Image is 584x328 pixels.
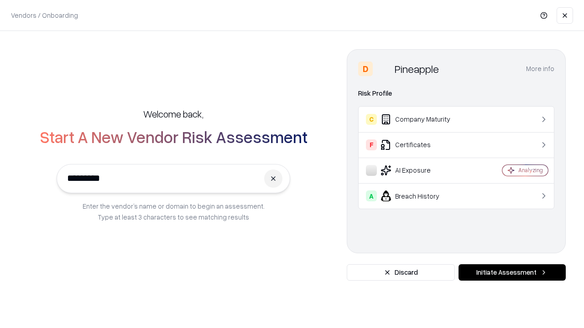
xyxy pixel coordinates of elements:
[347,264,455,281] button: Discard
[11,10,78,20] p: Vendors / Onboarding
[40,128,308,146] h2: Start A New Vendor Risk Assessment
[395,61,439,76] div: Pineapple
[459,264,566,281] button: Initiate Assessment
[518,166,543,174] div: Analyzing
[143,108,203,120] h5: Welcome back,
[366,190,475,201] div: Breach History
[366,190,377,201] div: A
[83,200,265,222] p: Enter the vendor’s name or domain to begin an assessment. Type at least 3 characters to see match...
[366,139,475,150] div: Certificates
[366,114,377,125] div: C
[376,61,391,76] img: Pineapple
[358,88,554,99] div: Risk Profile
[366,165,475,176] div: AI Exposure
[366,139,377,150] div: F
[526,61,554,77] button: More info
[358,61,373,76] div: D
[366,114,475,125] div: Company Maturity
